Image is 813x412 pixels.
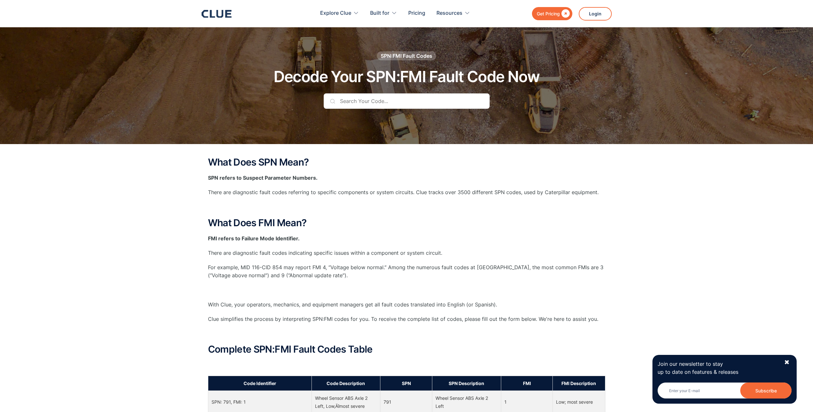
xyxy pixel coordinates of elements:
[408,3,425,23] a: Pricing
[579,7,612,21] a: Login
[208,249,605,257] p: There are diagnostic fault codes indicating specific issues within a component or system circuit.
[381,52,432,59] div: SPN:FMI Fault Codes
[658,360,778,376] p: Join our newsletter to stay up to date on features & releases
[315,394,377,410] div: Wheel Sensor ABS Axle 2 Left, Low‚Äîmost severe
[320,3,351,23] div: Explore Clue
[436,3,462,23] div: Resources
[784,358,790,366] div: ✖
[370,3,397,23] div: Built for
[311,376,380,391] th: Code Description
[537,10,560,18] div: Get Pricing
[208,361,605,369] p: ‍
[208,235,300,242] strong: FMI refers to Failure Mode Identifier.
[740,382,792,399] input: Subscribe
[320,3,359,23] div: Explore Clue
[432,376,501,391] th: SPN Description
[501,376,553,391] th: FMI
[208,344,605,355] h2: Complete SPN:FMI Fault Codes Table
[208,301,605,309] p: With Clue, your operators, mechanics, and equipment managers get all fault codes translated into ...
[208,218,605,228] h2: What Does FMI Mean?
[208,263,605,279] p: For example, MID 116-CID 854 may report FMI 4, “Voltage below normal.” Among the numerous fault c...
[208,157,605,167] h2: What Does SPN Mean?
[208,188,605,196] p: There are diagnostic fault codes referring to specific components or system circuits. Clue tracks...
[553,376,605,391] th: FMI Description
[208,175,318,181] strong: SPN refers to Suspect Parameter Numbers.
[532,7,572,20] a: Get Pricing
[208,315,605,323] p: Clue simplifies the process by interpreting SPN:FMI codes for you. To receive the complete list o...
[208,203,605,211] p: ‍
[436,3,470,23] div: Resources
[370,3,389,23] div: Built for
[324,93,490,109] input: Search Your Code...
[274,68,540,85] h1: Decode Your SPN:FMI Fault Code Now
[560,10,570,18] div: 
[380,376,432,391] th: SPN
[436,394,498,410] div: Wheel Sensor ABS Axle 2 Left
[658,382,792,399] input: Enter your E-mail
[208,330,605,338] p: ‍
[208,286,605,294] p: ‍
[208,376,311,391] th: Code Identifier
[658,382,792,399] form: Newsletter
